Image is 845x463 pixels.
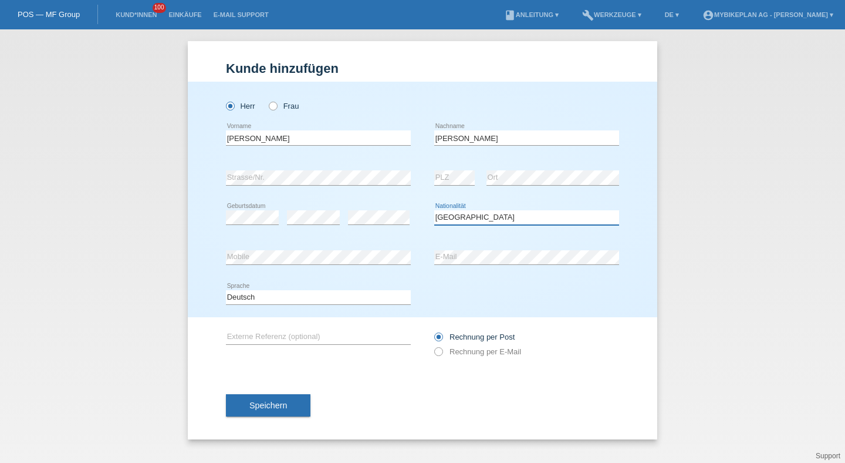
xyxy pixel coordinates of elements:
a: E-Mail Support [208,11,275,18]
label: Frau [269,102,299,110]
a: buildWerkzeuge ▾ [576,11,647,18]
h1: Kunde hinzufügen [226,61,619,76]
a: DE ▾ [659,11,685,18]
a: account_circleMybikeplan AG - [PERSON_NAME] ▾ [697,11,839,18]
a: bookAnleitung ▾ [498,11,565,18]
label: Herr [226,102,255,110]
input: Herr [226,102,234,109]
span: 100 [153,3,167,13]
a: Kund*innen [110,11,163,18]
input: Frau [269,102,276,109]
a: POS — MF Group [18,10,80,19]
i: build [582,9,594,21]
label: Rechnung per Post [434,333,515,341]
a: Support [816,452,840,460]
span: Speichern [249,401,287,410]
button: Speichern [226,394,310,417]
i: account_circle [702,9,714,21]
i: book [504,9,516,21]
input: Rechnung per E-Mail [434,347,442,362]
label: Rechnung per E-Mail [434,347,521,356]
a: Einkäufe [163,11,207,18]
input: Rechnung per Post [434,333,442,347]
